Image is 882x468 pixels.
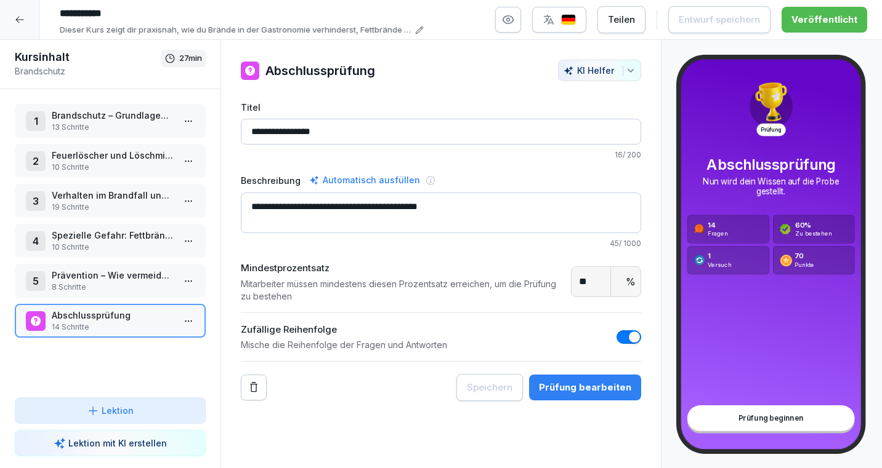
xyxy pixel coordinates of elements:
[241,323,447,337] p: Zufällige Reihenfolge
[467,381,512,394] div: Speichern
[52,242,174,253] p: 10 Schritte
[52,202,174,213] p: 19 Schritte
[179,52,202,65] p: 27 min
[564,65,636,76] div: KI Helfer
[26,231,46,251] div: 4
[241,149,641,161] p: 16 / 200
[795,252,814,260] p: 70
[572,267,611,296] input: Passing Score
[52,149,174,162] p: Feuerlöscher und Löschmittel sicher nutzen
[795,229,832,237] p: Zu bestehen
[782,7,867,33] button: Veröffentlicht
[26,151,46,171] div: 2
[597,6,645,33] button: Teilen
[26,191,46,211] div: 3
[529,375,641,400] button: Prüfung bearbeiten
[26,111,46,131] div: 1
[748,79,794,124] img: trophy.png
[52,322,174,333] p: 14 Schritte
[679,13,760,26] div: Entwurf speichern
[791,13,857,26] div: Veröffentlicht
[15,397,206,424] button: Lektion
[241,238,641,249] p: 45 / 1000
[708,229,728,237] p: Fragen
[15,430,206,456] button: Lektion mit KI erstellen
[795,260,814,268] p: Punkte
[52,162,174,173] p: 10 Schritte
[608,13,635,26] div: Teilen
[52,122,174,133] p: 13 Schritte
[68,437,167,450] p: Lektion mit KI erstellen
[708,260,732,268] p: Versuch
[687,176,855,197] p: Nun wird dein Wissen auf die Probe gestellt.
[60,24,411,36] p: Dieser Kurs zeigt dir praxisnah, wie du Brände in der Gastronomie verhinderst, Fettbrände sicher ...
[241,278,565,303] p: Mitarbeiter müssen mindestens diesen Prozentsatz erreichen, um die Prüfung zu bestehen
[265,61,375,80] h1: Abschlussprüfung
[795,221,832,229] p: 60 %
[687,156,855,173] p: Abschlussprüfung
[780,224,791,235] img: assessment_check.svg
[52,309,174,322] p: Abschlussprüfung
[15,104,206,138] div: 1Brandschutz – Grundlagen einfach erklärt13 Schritte
[52,269,174,282] p: Prävention – Wie vermeidest du Brände von Anfang an?
[694,224,705,235] img: assessment_question.svg
[241,375,267,400] button: Remove
[780,254,792,266] img: assessment_coin.svg
[456,374,523,401] button: Speichern
[241,339,447,351] p: Mische die Reihenfolge der Fragen und Antworten
[687,405,855,431] div: Prüfung beginnen
[241,174,301,187] label: Beschreibung
[15,65,161,77] p: Brandschutz
[15,144,206,178] div: 2Feuerlöscher und Löschmittel sicher nutzen10 Schritte
[539,381,631,394] div: Prüfung bearbeiten
[241,261,565,276] p: Mindestprozentsatz
[611,267,650,296] div: %
[15,50,161,65] h1: Kursinhalt
[668,6,771,33] button: Entwurf speichern
[26,271,46,291] div: 5
[15,224,206,258] div: 4Spezielle Gefahr: Fettbrände richtig löschen und vermeiden10 Schritte
[561,14,576,26] img: de.svg
[15,264,206,298] div: 5Prävention – Wie vermeidest du Brände von Anfang an?8 Schritte
[558,60,641,81] button: KI Helfer
[15,304,206,338] div: Abschlussprüfung14 Schritte
[708,252,732,260] p: 1
[102,404,134,417] p: Lektion
[694,255,705,266] img: assessment_attempt.svg
[52,189,174,202] p: Verhalten im Brandfall und Evakuierung
[708,221,728,229] p: 14
[756,124,786,137] p: Prüfung
[15,184,206,218] div: 3Verhalten im Brandfall und Evakuierung19 Schritte
[52,109,174,122] p: Brandschutz – Grundlagen einfach erklärt
[52,282,174,293] p: 8 Schritte
[307,173,423,188] div: Automatisch ausfüllen
[241,101,641,114] label: Titel
[52,229,174,242] p: Spezielle Gefahr: Fettbrände richtig löschen und vermeiden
